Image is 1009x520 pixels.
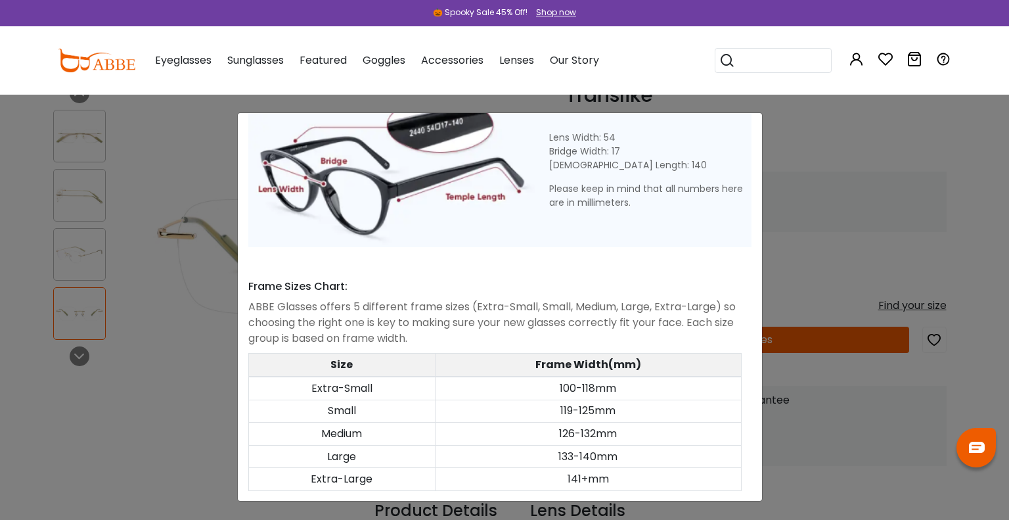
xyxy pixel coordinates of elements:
[421,53,483,68] span: Accessories
[58,49,135,72] img: abbeglasses.com
[248,377,435,400] td: Extra-Small
[300,53,347,68] span: Featured
[549,131,751,145] div: Lens Width: 54
[248,445,435,468] td: Large
[248,400,435,423] td: Small
[433,7,527,18] div: 🎃 Spooky Sale 45% Off!
[248,423,435,446] td: Medium
[499,53,534,68] span: Lenses
[248,299,751,346] div: ABBE Glasses offers 5 different frame sizes (Extra-Small, Small, Medium, Large, Extra-Large) so c...
[363,53,405,68] span: Goggles
[549,145,751,158] div: Bridge Width: 17
[435,377,741,400] td: 100-118mm
[155,53,212,68] span: Eyeglasses
[536,7,576,18] div: Shop now
[529,7,576,18] a: Shop now
[549,158,751,172] div: [DEMOGRAPHIC_DATA] Length: 140
[435,400,741,423] td: 119-125mm
[549,182,751,210] div: Please keep in mind that all numbers here are in millimeters.
[248,354,435,377] th: Size
[227,53,284,68] span: Sunglasses
[435,468,741,491] td: 141+mm
[248,468,435,491] td: Extra-Large
[435,423,741,446] td: 126-132mm
[248,93,537,247] img: Size Guild
[435,354,741,377] th: Frame Width(mm)
[435,445,741,468] td: 133-140mm
[248,280,751,293] h4: Frame Sizes Chart:
[550,53,599,68] span: Our Story
[969,442,985,453] img: chat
